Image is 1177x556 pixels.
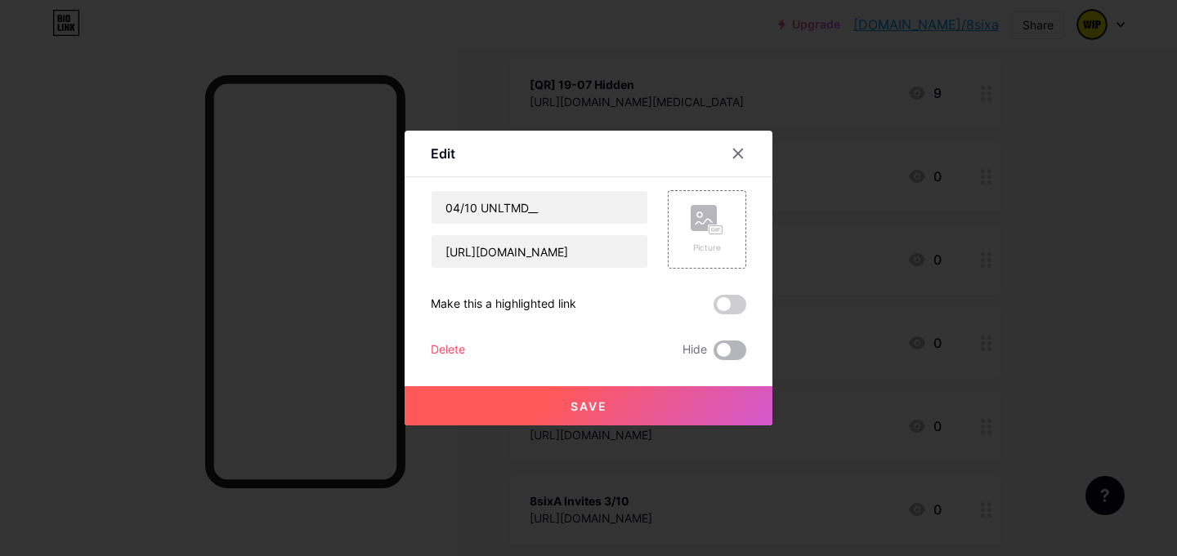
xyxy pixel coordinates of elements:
[432,235,647,268] input: URL
[691,242,723,254] div: Picture
[432,191,647,224] input: Title
[431,340,465,360] div: Delete
[431,144,455,163] div: Edit
[431,295,576,314] div: Make this a highlighted link
[405,386,772,425] button: Save
[571,399,607,413] span: Save
[682,340,707,360] span: Hide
